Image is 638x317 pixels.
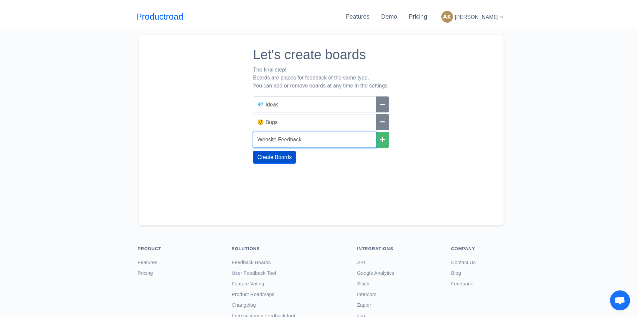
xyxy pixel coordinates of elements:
a: User Feedback Tool [232,270,276,276]
a: Feedback Boards [232,259,271,265]
div: [PERSON_NAME] [439,8,506,25]
a: Demo [381,13,397,20]
input: Board name (features, ideas, bugs, e.t.c) [253,132,376,148]
a: Contact Us [451,259,476,265]
img: Adrian Knight userpic [441,11,453,23]
a: Productroad [136,10,183,23]
a: Features [346,13,369,20]
button: Create Boards [253,151,296,164]
a: Zapier [357,302,371,308]
a: Pricing [138,270,153,276]
a: Blog [451,270,461,276]
a: Features [138,259,157,265]
h1: Let's create boards [253,47,389,63]
div: The final step! Boards are places for feedback of the same type. You can add or remove boards at ... [253,66,389,90]
a: Feature Voting [232,281,264,286]
a: Slack [357,281,369,286]
div: Product [138,245,222,252]
a: Feedback [451,281,473,286]
input: Board name (features, ideas, bugs, e.t.c) [253,114,376,130]
a: API [357,259,365,265]
span: [PERSON_NAME] [455,14,499,20]
a: Google Analytics [357,270,394,276]
a: Product Roadmaps [232,291,274,297]
a: Intercom [357,291,376,297]
input: Board name (features, ideas, bugs, e.t.c) [253,96,376,112]
a: Changelog [232,302,256,308]
a: Open chat [610,290,630,310]
div: Solutions [232,245,347,252]
a: Pricing [409,13,427,20]
div: Company [451,245,504,252]
div: Integrations [357,245,441,252]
